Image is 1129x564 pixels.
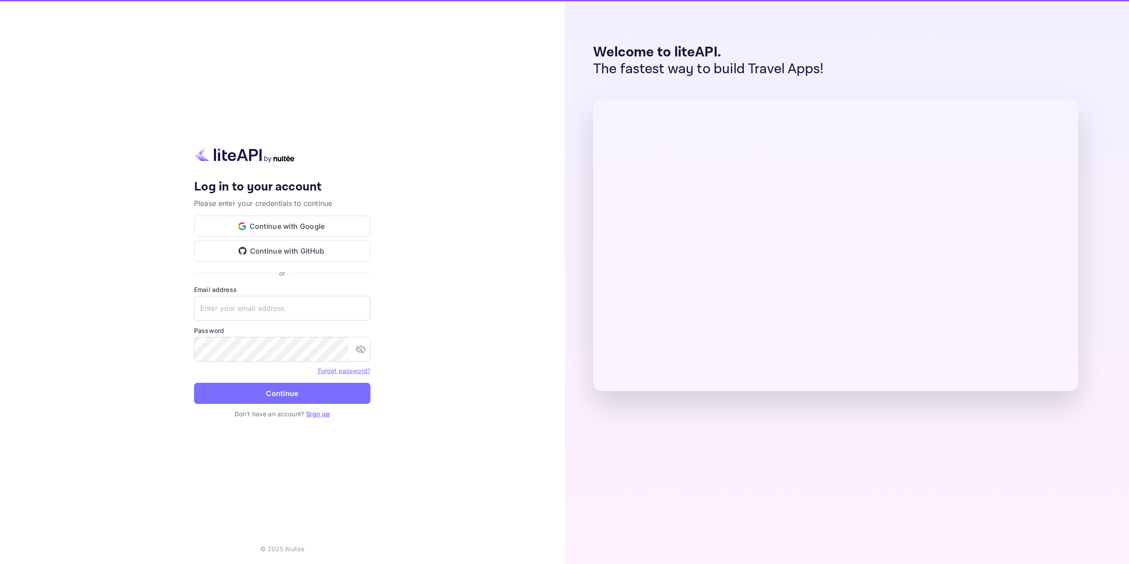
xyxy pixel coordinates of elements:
[279,269,285,278] p: or
[593,99,1078,391] img: liteAPI Dashboard Preview
[194,179,370,195] h4: Log in to your account
[194,296,370,321] input: Enter your email address
[194,146,295,163] img: liteapi
[260,544,305,553] p: © 2025 Nuitee
[194,326,370,335] label: Password
[306,410,330,418] a: Sign up
[318,367,370,374] a: Forget password?
[593,61,824,78] p: The fastest way to build Travel Apps!
[194,285,370,294] label: Email address
[194,216,370,237] button: Continue with Google
[194,240,370,261] button: Continue with GitHub
[194,198,370,209] p: Please enter your credentials to continue
[194,409,370,418] p: Don't have an account?
[352,340,370,358] button: toggle password visibility
[194,383,370,404] button: Continue
[318,366,370,375] a: Forget password?
[593,44,824,61] p: Welcome to liteAPI.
